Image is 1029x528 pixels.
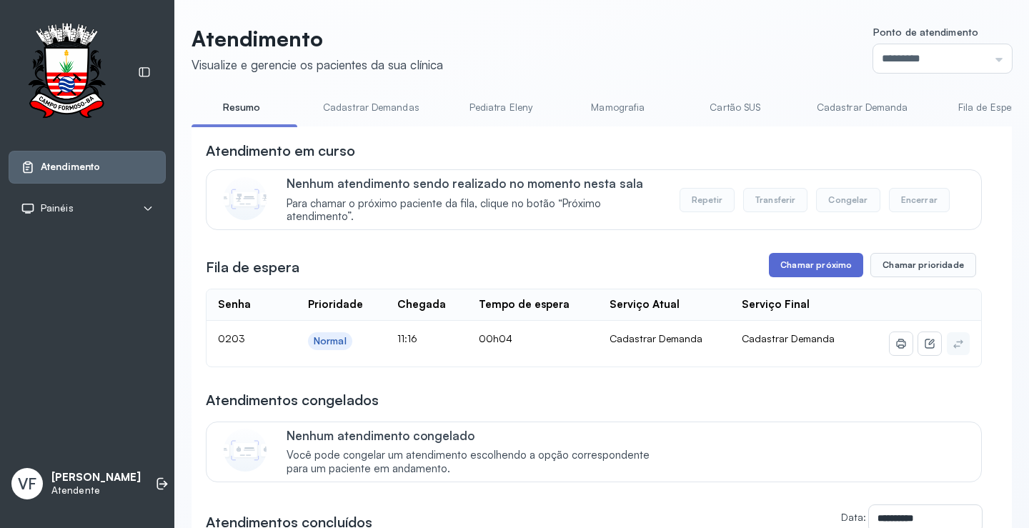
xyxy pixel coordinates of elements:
[51,471,141,484] p: [PERSON_NAME]
[192,26,443,51] p: Atendimento
[889,188,950,212] button: Encerrar
[479,332,512,344] span: 00h04
[308,298,363,312] div: Prioridade
[743,188,808,212] button: Transferir
[224,177,267,220] img: Imagem de CalloutCard
[218,298,251,312] div: Senha
[41,161,100,173] span: Atendimento
[287,176,665,191] p: Nenhum atendimento sendo realizado no momento nesta sala
[479,298,570,312] div: Tempo de espera
[287,197,665,224] span: Para chamar o próximo paciente da fila, clique no botão “Próximo atendimento”.
[51,484,141,497] p: Atendente
[397,332,417,344] span: 11:16
[309,96,434,119] a: Cadastrar Demandas
[397,298,446,312] div: Chegada
[206,141,355,161] h3: Atendimento em curso
[192,96,292,119] a: Resumo
[192,57,443,72] div: Visualize e gerencie os pacientes da sua clínica
[610,298,680,312] div: Serviço Atual
[15,23,118,122] img: Logotipo do estabelecimento
[841,511,866,523] label: Data:
[802,96,923,119] a: Cadastrar Demanda
[287,449,665,476] span: Você pode congelar um atendimento escolhendo a opção correspondente para um paciente em andamento.
[314,335,347,347] div: Normal
[816,188,880,212] button: Congelar
[41,202,74,214] span: Painéis
[451,96,551,119] a: Pediatra Eleny
[206,257,299,277] h3: Fila de espera
[870,253,976,277] button: Chamar prioridade
[742,298,810,312] div: Serviço Final
[873,26,978,38] span: Ponto de atendimento
[680,188,735,212] button: Repetir
[769,253,863,277] button: Chamar próximo
[287,428,665,443] p: Nenhum atendimento congelado
[218,332,245,344] span: 0203
[21,160,154,174] a: Atendimento
[568,96,668,119] a: Mamografia
[685,96,785,119] a: Cartão SUS
[206,390,379,410] h3: Atendimentos congelados
[742,332,835,344] span: Cadastrar Demanda
[224,429,267,472] img: Imagem de CalloutCard
[610,332,720,345] div: Cadastrar Demanda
